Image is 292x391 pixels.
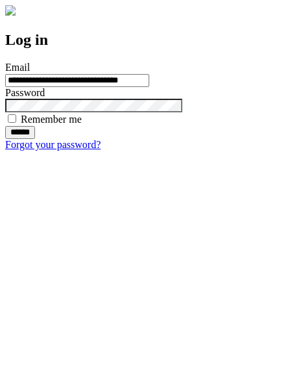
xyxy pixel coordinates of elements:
[5,87,45,98] label: Password
[5,139,101,150] a: Forgot your password?
[21,114,82,125] label: Remember me
[5,62,30,73] label: Email
[5,31,287,49] h2: Log in
[5,5,16,16] img: logo-4e3dc11c47720685a147b03b5a06dd966a58ff35d612b21f08c02c0306f2b779.png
